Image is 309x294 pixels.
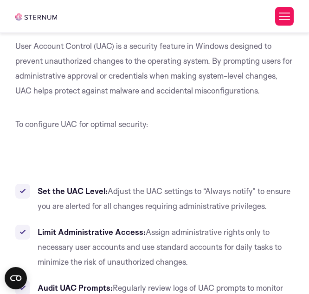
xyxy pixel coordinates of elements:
b: Audit UAC Prompts: [38,283,113,293]
img: sternum iot [15,13,57,20]
span: Assign administrative rights only to necessary user accounts and use standard accounts for daily ... [38,227,282,267]
span: To configure UAC for optimal security: [15,119,148,129]
button: Open CMP widget [5,267,27,289]
b: Set the UAC Level: [38,186,108,196]
button: Toggle Menu [275,7,294,26]
span: Adjust the UAC settings to “Always notify” to ensure you are alerted for all changes requiring ad... [38,186,290,211]
span: User Account Control (UAC) is a security feature in Windows designed to prevent unauthorized chan... [15,41,292,95]
b: Limit Administrative Access: [38,227,146,237]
